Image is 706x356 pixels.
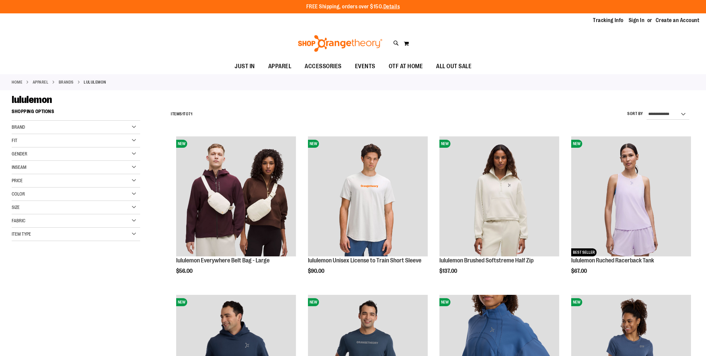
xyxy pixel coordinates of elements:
[436,133,563,291] div: product
[439,257,534,264] a: lululemon Brushed Softstreme Half Zip
[571,298,582,306] span: NEW
[383,4,400,10] a: Details
[176,298,187,306] span: NEW
[571,136,691,257] a: lululemon Ruched Racerback TankNEWBEST SELLER
[308,140,319,148] span: NEW
[389,59,423,74] span: OTF AT HOME
[59,79,74,85] a: BRANDS
[656,17,700,24] a: Create an Account
[593,17,624,24] a: Tracking Info
[176,136,296,257] a: lululemon Everywhere Belt Bag - LargeNEW
[308,298,319,306] span: NEW
[176,136,296,256] img: lululemon Everywhere Belt Bag - Large
[176,257,270,264] a: lululemon Everywhere Belt Bag - Large
[305,133,431,291] div: product
[33,79,49,85] a: APPAREL
[436,59,471,74] span: ALL OUT SALE
[308,257,421,264] a: lululemon Unisex License to Train Short Sleeve
[12,79,22,85] a: Home
[12,178,23,183] span: Price
[189,112,192,116] span: 71
[12,218,25,223] span: Fabric
[571,140,582,148] span: NEW
[308,136,428,256] img: lululemon Unisex License to Train Short Sleeve
[235,59,255,74] span: JUST IN
[308,268,325,274] span: $90.00
[439,140,450,148] span: NEW
[571,257,654,264] a: lululemon Ruched Racerback Tank
[627,111,643,117] label: Sort By
[568,133,694,291] div: product
[12,106,140,121] strong: Shopping Options
[439,298,450,306] span: NEW
[297,35,383,52] img: Shop Orangetheory
[439,136,559,256] img: lululemon Brushed Softstreme Half Zip
[12,138,17,143] span: Fit
[571,136,691,256] img: lululemon Ruched Racerback Tank
[629,17,645,24] a: Sign In
[571,248,597,256] span: BEST SELLER
[12,205,20,210] span: Size
[12,94,52,105] span: lululemon
[84,79,106,85] strong: lululemon
[182,112,184,116] span: 1
[12,151,27,156] span: Gender
[176,268,194,274] span: $56.00
[12,124,25,130] span: Brand
[12,191,25,197] span: Color
[176,140,187,148] span: NEW
[12,164,26,170] span: Inseam
[12,231,31,237] span: Item Type
[305,59,342,74] span: ACCESSORIES
[439,136,559,257] a: lululemon Brushed Softstreme Half ZipNEW
[308,136,428,257] a: lululemon Unisex License to Train Short SleeveNEW
[306,3,400,11] p: FREE Shipping, orders over $150.
[355,59,375,74] span: EVENTS
[571,268,588,274] span: $67.00
[171,109,192,119] h2: Items to
[439,268,458,274] span: $137.00
[268,59,292,74] span: APPAREL
[173,133,299,291] div: product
